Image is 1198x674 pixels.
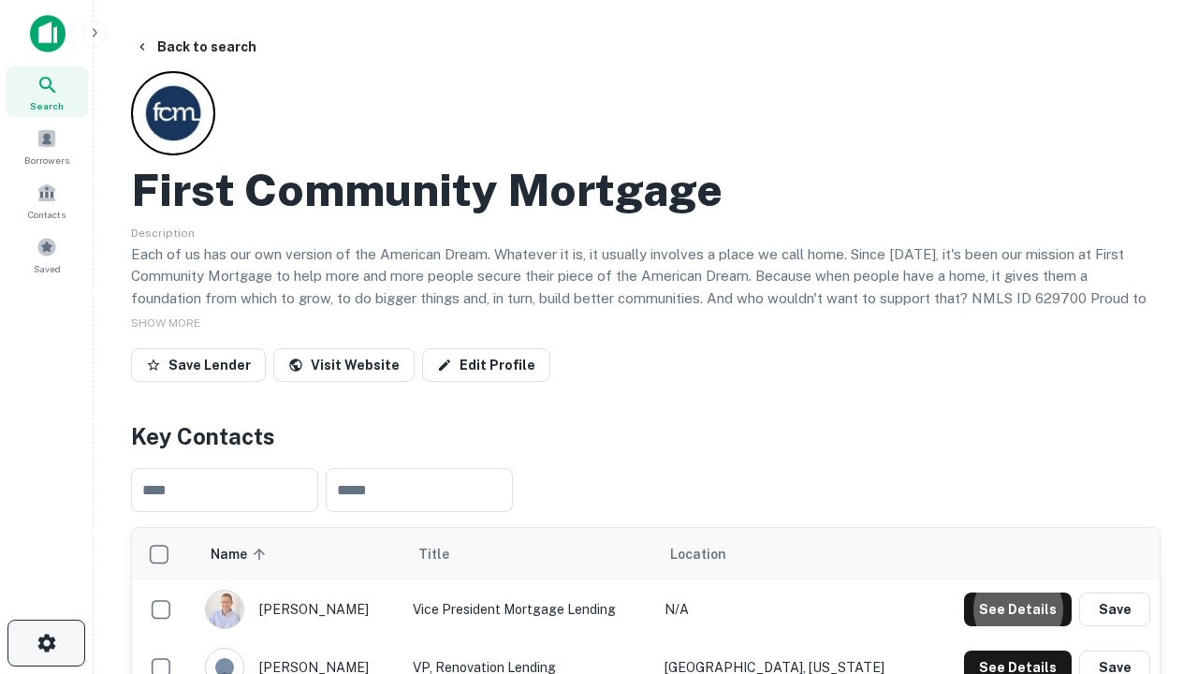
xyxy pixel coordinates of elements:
[131,316,200,330] span: SHOW MORE
[131,419,1161,453] h4: Key Contacts
[6,66,88,117] a: Search
[211,543,271,565] span: Name
[28,207,66,222] span: Contacts
[6,121,88,171] a: Borrowers
[206,591,243,628] img: 1520878720083
[131,243,1161,331] p: Each of us has our own version of the American Dream. Whatever it is, it usually involves a place...
[127,30,264,64] button: Back to search
[24,153,69,168] span: Borrowers
[30,98,64,113] span: Search
[205,590,394,629] div: [PERSON_NAME]
[273,348,415,382] a: Visit Website
[30,15,66,52] img: capitalize-icon.png
[1104,524,1198,614] iframe: Chat Widget
[655,528,927,580] th: Location
[131,163,723,217] h2: First Community Mortgage
[6,229,88,280] a: Saved
[1079,593,1150,626] button: Save
[131,227,195,240] span: Description
[34,261,61,276] span: Saved
[655,580,927,638] td: N/A
[964,593,1072,626] button: See Details
[422,348,550,382] a: Edit Profile
[670,543,726,565] span: Location
[196,528,403,580] th: Name
[403,528,655,580] th: Title
[6,175,88,226] a: Contacts
[418,543,474,565] span: Title
[131,348,266,382] button: Save Lender
[403,580,655,638] td: Vice President Mortgage Lending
